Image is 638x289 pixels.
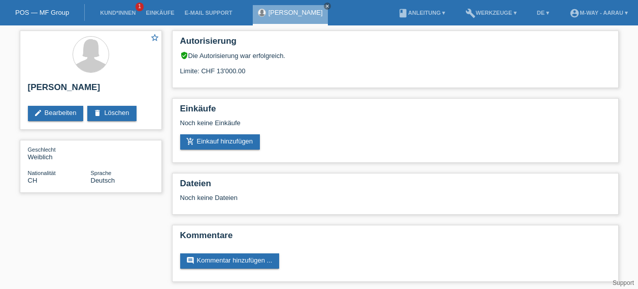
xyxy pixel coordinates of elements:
a: DE ▾ [532,10,554,16]
i: delete [93,109,102,117]
a: close [324,3,331,10]
i: add_shopping_cart [186,137,194,146]
span: Deutsch [91,177,115,184]
a: Kund*innen [95,10,141,16]
a: deleteLöschen [87,106,136,121]
div: Noch keine Einkäufe [180,119,611,134]
i: edit [34,109,42,117]
a: Einkäufe [141,10,179,16]
span: Geschlecht [28,147,56,153]
div: Noch keine Dateien [180,194,490,201]
a: editBearbeiten [28,106,84,121]
h2: Kommentare [180,230,611,246]
a: E-Mail Support [180,10,238,16]
h2: [PERSON_NAME] [28,82,154,98]
a: Support [613,279,634,286]
i: close [325,4,330,9]
a: account_circlem-way - Aarau ▾ [564,10,633,16]
div: Limite: CHF 13'000.00 [180,60,611,75]
a: star_border [150,33,159,44]
span: 1 [136,3,144,11]
h2: Autorisierung [180,36,611,51]
span: Schweiz [28,177,38,184]
span: Nationalität [28,170,56,176]
h2: Dateien [180,179,611,194]
h2: Einkäufe [180,104,611,119]
i: book [398,8,408,18]
i: star_border [150,33,159,42]
div: Weiblich [28,146,91,161]
div: Die Autorisierung war erfolgreich. [180,51,611,60]
a: buildWerkzeuge ▾ [460,10,522,16]
i: account_circle [569,8,580,18]
i: comment [186,256,194,265]
a: bookAnleitung ▾ [393,10,450,16]
a: commentKommentar hinzufügen ... [180,253,280,269]
a: POS — MF Group [15,9,69,16]
i: build [465,8,476,18]
i: verified_user [180,51,188,60]
a: add_shopping_cartEinkauf hinzufügen [180,134,260,150]
span: Sprache [91,170,112,176]
a: [PERSON_NAME] [268,9,323,16]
